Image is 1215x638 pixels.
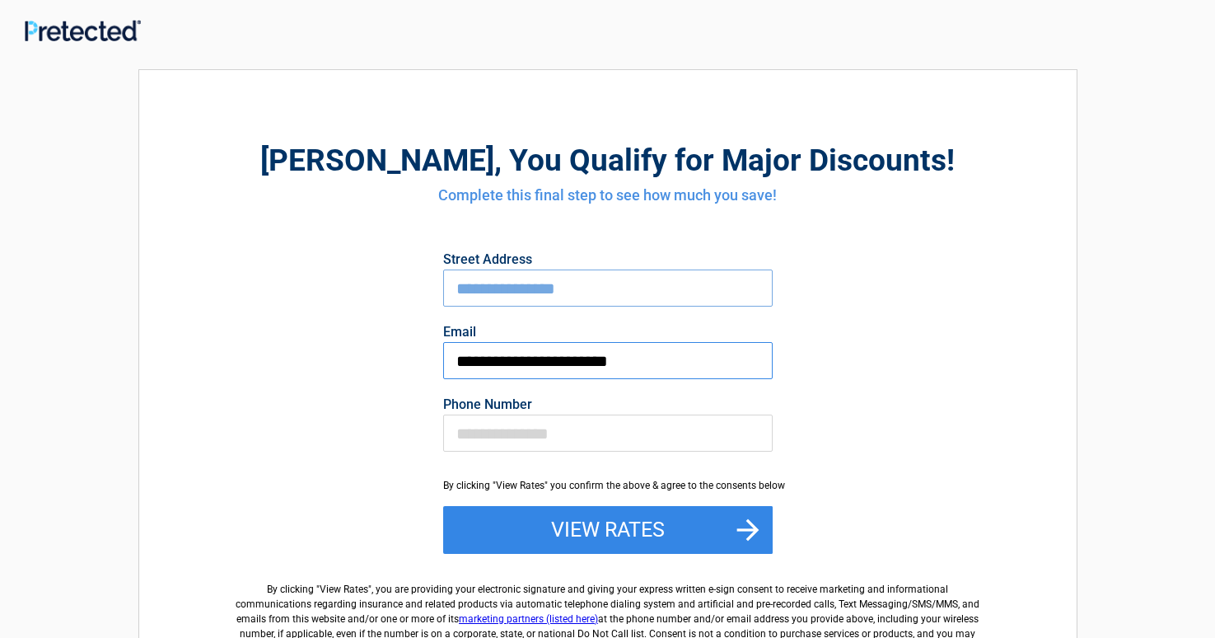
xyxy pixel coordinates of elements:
h2: , You Qualify for Major Discounts! [230,140,986,181]
span: View Rates [320,584,368,595]
div: By clicking "View Rates" you confirm the above & agree to the consents below [443,478,773,493]
button: View Rates [443,506,773,554]
label: Email [443,326,773,339]
label: Phone Number [443,398,773,411]
label: Street Address [443,253,773,266]
span: [PERSON_NAME] [260,143,494,178]
a: marketing partners (listed here) [459,613,598,625]
img: Main Logo [25,20,141,41]
h4: Complete this final step to see how much you save! [230,185,986,206]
